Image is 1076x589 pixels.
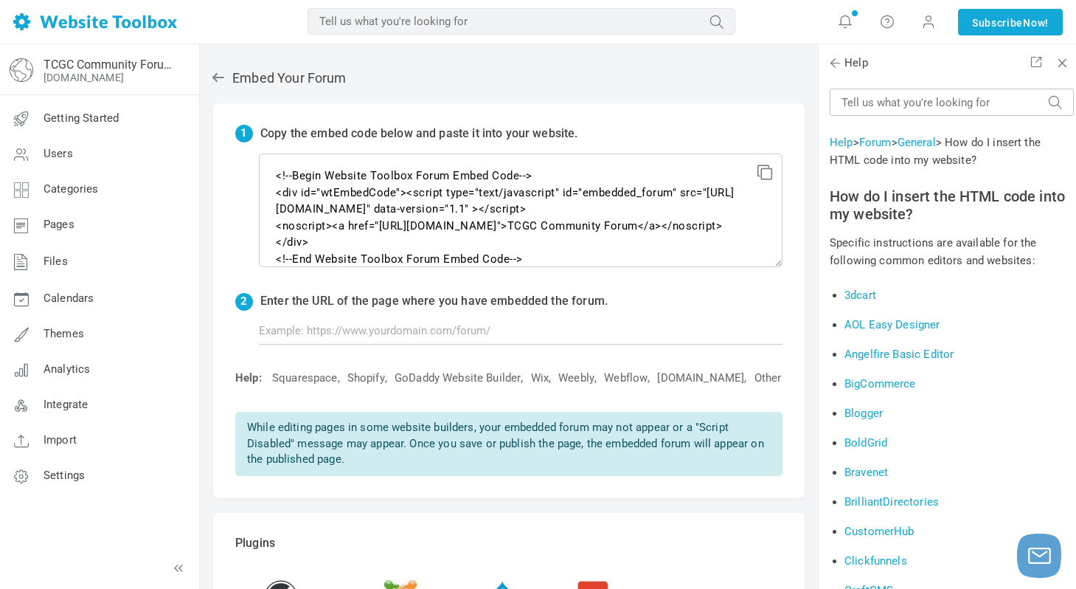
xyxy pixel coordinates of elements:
[844,495,939,509] a: BrilliantDirectories
[657,371,744,386] a: [DOMAIN_NAME]
[1023,15,1049,31] span: Now!
[44,58,172,72] a: TCGC Community Forum
[259,317,782,345] input: Example: https://www.yourdomain.com/forum/
[844,525,914,538] a: CustomerHub
[44,255,68,268] span: Files
[235,125,253,142] span: 1
[44,327,84,340] span: Themes
[844,554,907,568] a: Clickfunnels
[259,154,782,267] textarea: <!--Begin Website Toolbox Forum Embed Code--> <div id="wtEmbedCode"><script type="text/javascript...
[844,318,940,331] a: AOL Easy Designer
[235,412,782,475] p: While editing pages in some website builders, your embedded forum may not appear or a "Script Dis...
[844,407,883,420] a: Blogger
[830,187,1074,223] h2: How do I insert the HTML code into my website?
[844,436,887,449] a: BoldGrid
[44,72,124,83] a: [DOMAIN_NAME]
[830,89,1074,116] input: Tell us what you're looking for
[558,371,594,386] a: Weebly
[844,348,954,361] a: Angelfire Basic Editor
[395,371,521,386] a: GoDaddy Website Builder
[1017,534,1061,578] button: Launch chat
[235,535,782,552] p: Plugins
[827,55,842,70] span: Back
[235,293,253,311] span: 2
[44,362,90,376] span: Analytics
[228,371,782,386] div: , , , , , , ,
[859,136,892,149] a: Forum
[44,398,88,411] span: Integrate
[830,136,853,149] a: Help
[44,218,74,231] span: Pages
[260,293,608,311] p: Enter the URL of the page where you have embedded the forum.
[604,371,648,386] a: Webflow
[44,182,99,196] span: Categories
[10,58,33,82] img: globe-icon.png
[844,377,916,390] a: BigCommerce
[830,136,1041,167] span: > > > How do I insert the HTML code into my website?
[531,371,549,386] a: Wix
[44,147,73,160] span: Users
[844,466,888,479] a: Bravenet
[898,136,936,149] a: General
[347,371,385,386] a: Shopify
[958,9,1063,35] a: SubscribeNow!
[44,469,85,482] span: Settings
[44,433,77,447] span: Import
[235,371,262,385] span: Help:
[44,111,119,125] span: Getting Started
[44,292,94,305] span: Calendars
[844,289,876,302] a: 3dcart
[260,125,578,142] p: Copy the embed code below and paste it into your website.
[754,371,782,386] a: Other
[272,371,338,386] a: Squarespace
[830,55,868,71] span: Help
[211,70,807,86] h2: Embed Your Forum
[308,8,735,35] input: Tell us what you're looking for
